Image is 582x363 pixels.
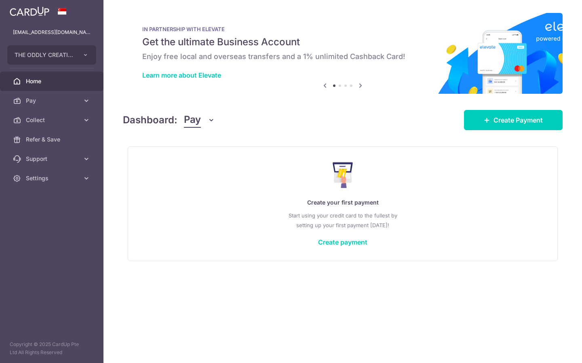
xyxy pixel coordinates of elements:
[26,116,79,124] span: Collect
[26,174,79,182] span: Settings
[184,112,215,128] button: Pay
[142,36,543,49] h5: Get the ultimate Business Account
[184,112,201,128] span: Pay
[142,26,543,32] p: IN PARTNERSHIP WITH ELEVATE
[15,51,74,59] span: THE ODDLY CREATIVES PTE. LTD.
[7,45,96,65] button: THE ODDLY CREATIVES PTE. LTD.
[144,211,541,230] p: Start using your credit card to the fullest by setting up your first payment [DATE]!
[493,115,543,125] span: Create Payment
[13,28,91,36] p: [EMAIL_ADDRESS][DOMAIN_NAME]
[26,135,79,144] span: Refer & Save
[26,97,79,105] span: Pay
[144,198,541,207] p: Create your first payment
[142,52,543,61] h6: Enjoy free local and overseas transfers and a 1% unlimited Cashback Card!
[142,71,221,79] a: Learn more about Elevate
[464,110,563,130] a: Create Payment
[318,238,367,246] a: Create payment
[123,113,177,127] h4: Dashboard:
[123,13,563,94] img: Renovation banner
[10,6,49,16] img: CardUp
[26,155,79,163] span: Support
[26,77,79,85] span: Home
[333,162,353,188] img: Make Payment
